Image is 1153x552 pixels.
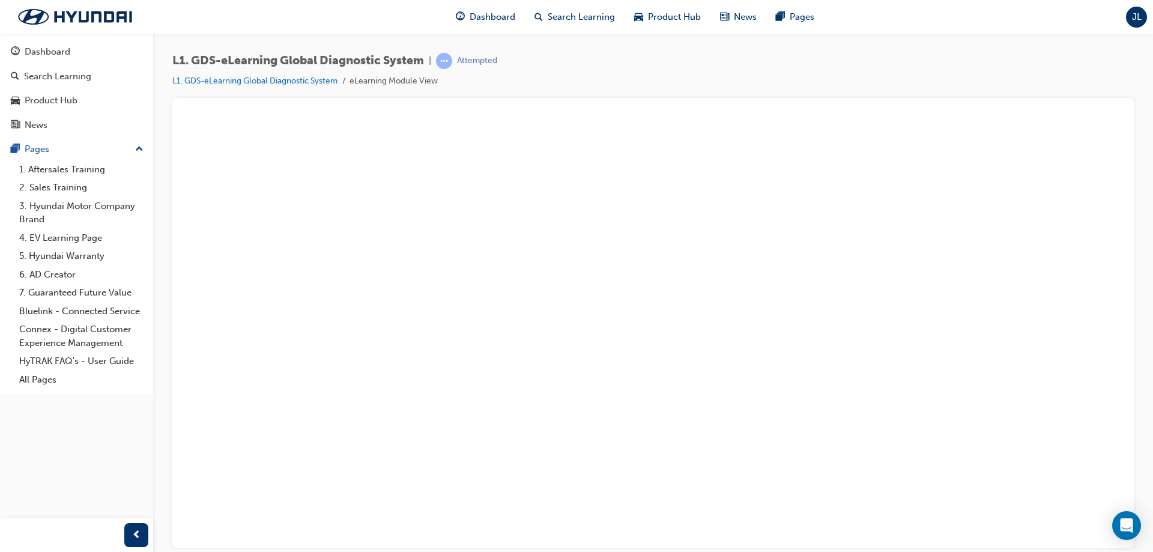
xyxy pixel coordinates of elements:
[14,284,148,302] a: 7. Guaranteed Future Value
[14,178,148,197] a: 2. Sales Training
[5,138,148,160] button: Pages
[5,89,148,112] a: Product Hub
[14,160,148,179] a: 1. Aftersales Training
[429,54,431,68] span: |
[436,53,452,69] span: learningRecordVerb_ATTEMPT-icon
[790,10,814,24] span: Pages
[11,120,20,131] span: news-icon
[456,10,465,25] span: guage-icon
[132,528,141,543] span: prev-icon
[776,10,785,25] span: pages-icon
[14,320,148,352] a: Connex - Digital Customer Experience Management
[350,74,438,88] li: eLearning Module View
[5,41,148,63] a: Dashboard
[710,5,766,29] a: news-iconNews
[625,5,710,29] a: car-iconProduct Hub
[1132,10,1142,24] span: JL
[5,38,148,138] button: DashboardSearch LearningProduct HubNews
[5,65,148,88] a: Search Learning
[11,144,20,155] span: pages-icon
[25,94,77,108] div: Product Hub
[720,10,729,25] span: news-icon
[24,70,91,83] div: Search Learning
[446,5,525,29] a: guage-iconDashboard
[534,10,543,25] span: search-icon
[25,45,70,59] div: Dashboard
[766,5,824,29] a: pages-iconPages
[648,10,701,24] span: Product Hub
[14,302,148,321] a: Bluelink - Connected Service
[25,118,47,132] div: News
[11,96,20,106] span: car-icon
[14,371,148,389] a: All Pages
[14,229,148,247] a: 4. EV Learning Page
[470,10,515,24] span: Dashboard
[457,55,497,67] div: Attempted
[1126,7,1147,28] button: JL
[11,71,19,82] span: search-icon
[634,10,643,25] span: car-icon
[1112,511,1141,540] div: Open Intercom Messenger
[14,197,148,229] a: 3. Hyundai Motor Company Brand
[14,265,148,284] a: 6. AD Creator
[5,114,148,136] a: News
[14,247,148,265] a: 5. Hyundai Warranty
[172,54,424,68] span: L1. GDS-eLearning Global Diagnostic System
[6,4,144,29] img: Trak
[11,47,20,58] span: guage-icon
[172,76,337,86] a: L1. GDS-eLearning Global Diagnostic System
[734,10,757,24] span: News
[135,142,144,157] span: up-icon
[25,142,49,156] div: Pages
[525,5,625,29] a: search-iconSearch Learning
[548,10,615,24] span: Search Learning
[14,352,148,371] a: HyTRAK FAQ's - User Guide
